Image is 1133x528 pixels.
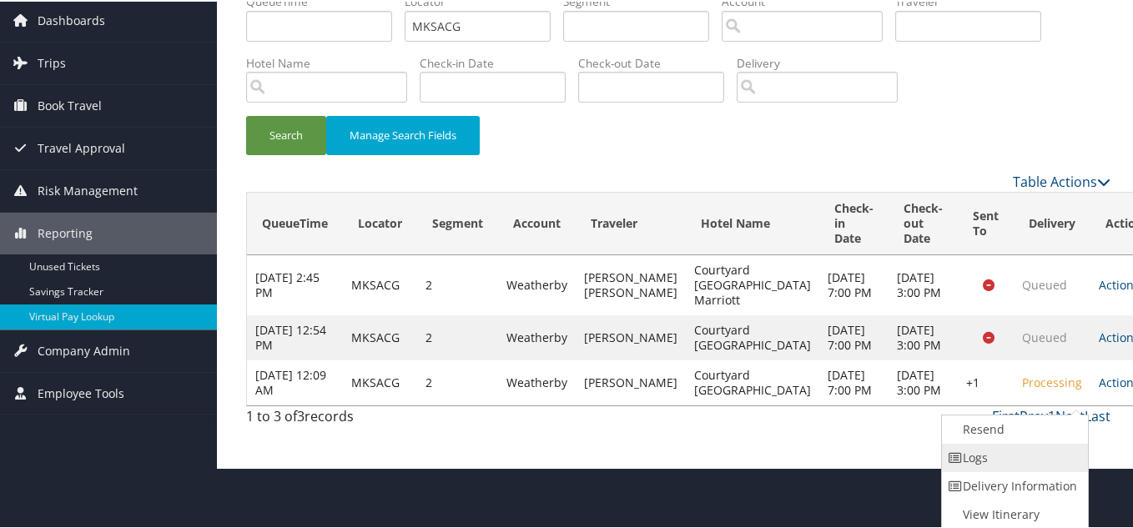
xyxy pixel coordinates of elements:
[38,41,66,83] span: Trips
[942,442,1085,470] a: Logs
[246,53,420,70] label: Hotel Name
[1055,405,1085,424] a: Next
[247,191,343,254] th: QueueTime: activate to sort column ascending
[819,191,889,254] th: Check-in Date: activate to sort column ascending
[247,314,343,359] td: [DATE] 12:54 PM
[958,359,1014,404] td: +1
[576,254,686,314] td: [PERSON_NAME] [PERSON_NAME]
[420,53,578,70] label: Check-in Date
[942,470,1085,499] a: Delivery Information
[38,211,93,253] span: Reporting
[819,359,889,404] td: [DATE] 7:00 PM
[498,191,576,254] th: Account: activate to sort column ascending
[38,371,124,413] span: Employee Tools
[686,359,819,404] td: Courtyard [GEOGRAPHIC_DATA]
[1022,373,1082,389] span: Processing
[498,254,576,314] td: Weatherby
[498,359,576,404] td: Weatherby
[686,314,819,359] td: Courtyard [GEOGRAPHIC_DATA]
[1022,328,1067,344] span: Queued
[889,359,958,404] td: [DATE] 3:00 PM
[686,191,819,254] th: Hotel Name: activate to sort column ascending
[686,254,819,314] td: Courtyard [GEOGRAPHIC_DATA] Marriott
[326,114,480,153] button: Manage Search Fields
[578,53,737,70] label: Check-out Date
[343,359,417,404] td: MKSACG
[498,314,576,359] td: Weatherby
[889,254,958,314] td: [DATE] 3:00 PM
[819,254,889,314] td: [DATE] 7:00 PM
[1022,275,1067,291] span: Queued
[38,329,130,370] span: Company Admin
[1014,191,1090,254] th: Delivery: activate to sort column ascending
[992,405,1020,424] a: First
[1013,171,1110,189] a: Table Actions
[819,314,889,359] td: [DATE] 7:00 PM
[38,126,125,168] span: Travel Approval
[576,314,686,359] td: [PERSON_NAME]
[343,254,417,314] td: MKSACG
[246,114,326,153] button: Search
[417,254,498,314] td: 2
[576,191,686,254] th: Traveler: activate to sort column ascending
[246,405,444,433] div: 1 to 3 of records
[297,405,305,424] span: 3
[1048,405,1055,424] a: 1
[343,314,417,359] td: MKSACG
[889,191,958,254] th: Check-out Date: activate to sort column descending
[417,359,498,404] td: 2
[1020,405,1048,424] a: Prev
[889,314,958,359] td: [DATE] 3:00 PM
[1085,405,1110,424] a: Last
[958,191,1014,254] th: Sent To: activate to sort column ascending
[942,499,1085,527] a: View Itinerary
[417,314,498,359] td: 2
[576,359,686,404] td: [PERSON_NAME]
[247,254,343,314] td: [DATE] 2:45 PM
[38,83,102,125] span: Book Travel
[343,191,417,254] th: Locator: activate to sort column ascending
[38,168,138,210] span: Risk Management
[942,414,1085,442] a: Resend
[737,53,910,70] label: Delivery
[247,359,343,404] td: [DATE] 12:09 AM
[417,191,498,254] th: Segment: activate to sort column ascending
